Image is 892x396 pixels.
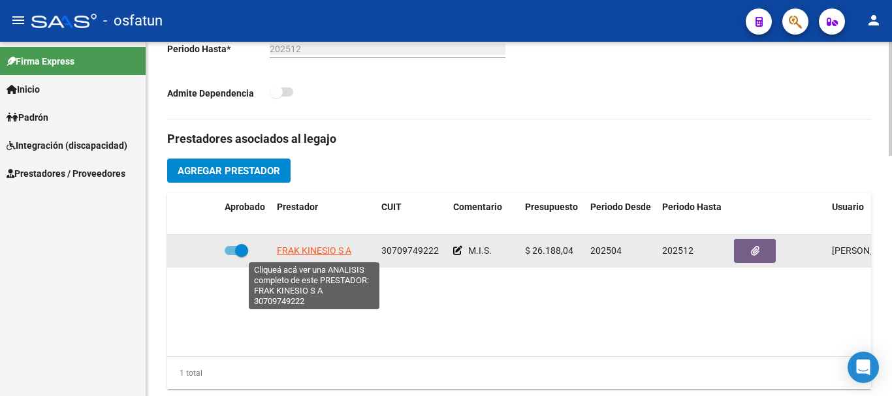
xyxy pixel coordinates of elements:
[866,12,882,28] mat-icon: person
[10,12,26,28] mat-icon: menu
[7,110,48,125] span: Padrón
[448,193,520,236] datatable-header-cell: Comentario
[585,193,657,236] datatable-header-cell: Periodo Desde
[453,202,502,212] span: Comentario
[7,54,74,69] span: Firma Express
[277,202,318,212] span: Prestador
[590,245,622,256] span: 202504
[7,82,40,97] span: Inicio
[178,165,280,177] span: Agregar Prestador
[525,245,573,256] span: $ 26.188,04
[103,7,163,35] span: - osfatun
[7,138,127,153] span: Integración (discapacidad)
[381,245,439,256] span: 30709749222
[848,352,879,383] div: Open Intercom Messenger
[277,245,351,256] span: FRAK KINESIO S A
[167,86,270,100] p: Admite Dependencia
[590,202,651,212] span: Periodo Desde
[381,202,402,212] span: CUIT
[167,130,871,148] h3: Prestadores asociados al legajo
[657,193,729,236] datatable-header-cell: Periodo Hasta
[662,202,722,212] span: Periodo Hasta
[7,166,125,181] span: Prestadores / Proveedores
[520,193,585,236] datatable-header-cell: Presupuesto
[167,366,202,380] div: 1 total
[272,193,376,236] datatable-header-cell: Prestador
[832,202,864,212] span: Usuario
[167,159,291,183] button: Agregar Prestador
[219,193,272,236] datatable-header-cell: Aprobado
[525,202,578,212] span: Presupuesto
[167,42,270,56] p: Periodo Hasta
[662,245,693,256] span: 202512
[376,193,448,236] datatable-header-cell: CUIT
[468,245,492,256] span: M.I.S.
[225,202,265,212] span: Aprobado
